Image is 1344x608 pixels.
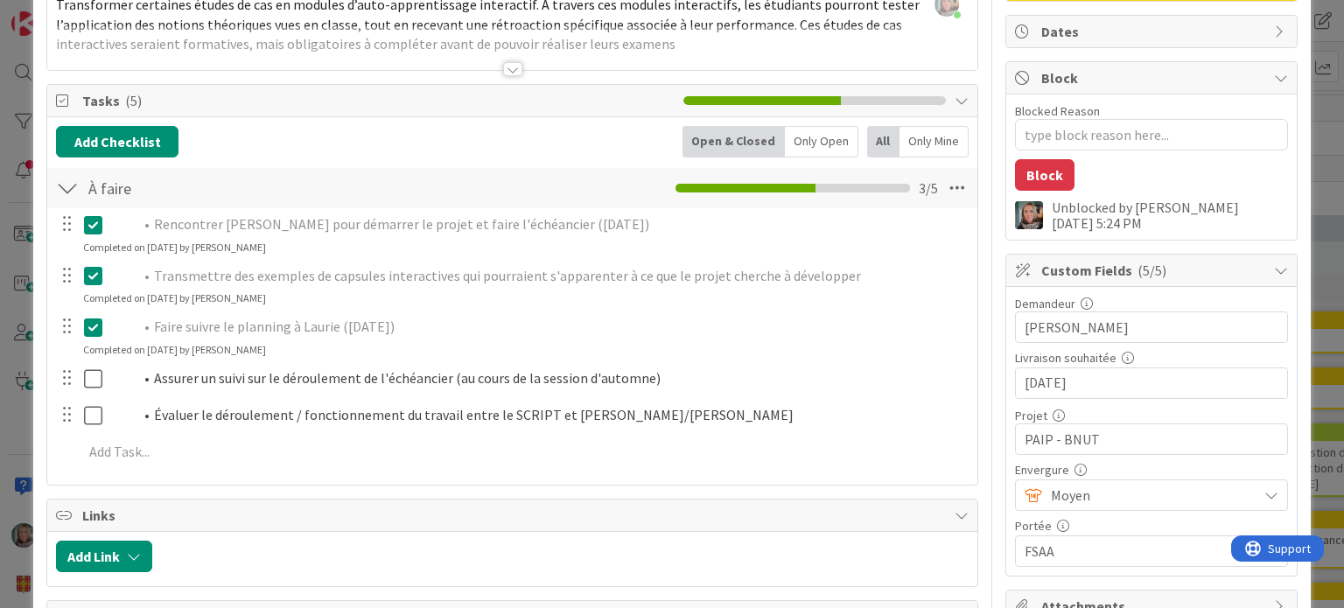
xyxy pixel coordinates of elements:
[133,368,965,388] li: Assurer un suivi sur le déroulement de l'échéancier (au cours de la session d'automne)
[682,126,785,157] div: Open & Closed
[1041,21,1265,42] span: Dates
[867,126,899,157] div: All
[1015,408,1047,423] label: Projet
[1015,520,1288,532] div: Portée
[37,3,80,24] span: Support
[82,172,476,204] input: Add Checklist...
[1025,368,1278,398] input: MM/DD/YYYY
[56,126,178,157] button: Add Checklist
[919,178,938,199] span: 3 / 5
[83,290,266,306] div: Completed on [DATE] by [PERSON_NAME]
[1015,352,1288,364] div: Livraison souhaitée
[1041,260,1265,281] span: Custom Fields
[1015,159,1074,191] button: Block
[133,214,965,234] li: Rencontrer [PERSON_NAME] pour démarrer le projet et faire l'échéancier ([DATE])
[1015,296,1075,311] label: Demandeur
[1015,103,1100,119] label: Blocked Reason
[1137,262,1166,279] span: ( 5/5 )
[1041,67,1265,88] span: Block
[1015,201,1043,229] img: SP
[899,126,969,157] div: Only Mine
[133,317,965,337] li: Faire suivre le planning à Laurie ([DATE])
[133,266,965,286] li: Transmettre des exemples de capsules interactives qui pourraient s'apparenter à ce que le projet ...
[133,405,965,425] li: Évaluer le déroulement / fonctionnement du travail entre le SCRIPT et [PERSON_NAME]/[PERSON_NAME]
[82,90,674,111] span: Tasks
[83,342,266,358] div: Completed on [DATE] by [PERSON_NAME]
[785,126,858,157] div: Only Open
[83,240,266,255] div: Completed on [DATE] by [PERSON_NAME]
[125,92,142,109] span: ( 5 )
[82,505,945,526] span: Links
[1015,464,1288,476] div: Envergure
[1051,483,1249,507] span: Moyen
[56,541,152,572] button: Add Link
[1025,541,1257,562] span: FSAA
[1052,199,1288,231] div: Unblocked by [PERSON_NAME] [DATE] 5:24 PM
